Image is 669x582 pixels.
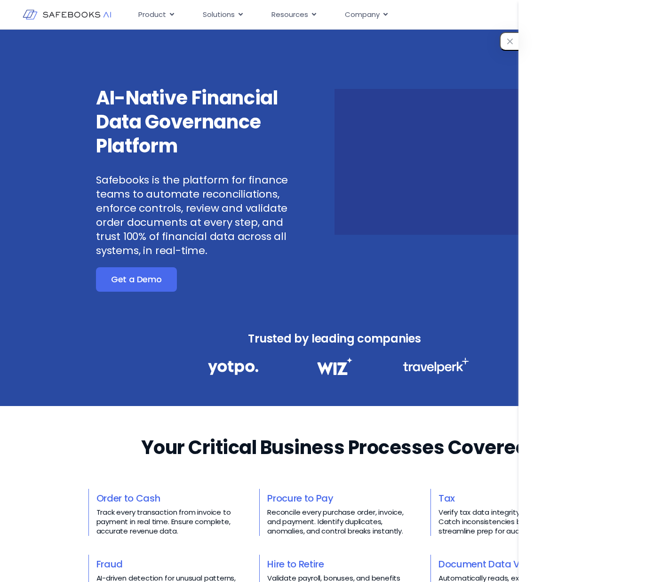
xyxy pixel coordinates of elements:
img: Financial Data Governance 2 [312,358,357,375]
a: Order to Cash [96,492,160,505]
h3: Trusted by leading companies [187,329,482,348]
span: Get a Demo [111,275,162,284]
p: Safebooks is the platform for finance teams to automate reconciliations, enforce controls, review... [96,173,290,258]
a: Hire to Retire [267,558,324,571]
div: Menu Toggle [131,6,509,24]
span: Solutions [203,9,235,20]
a: Get a Demo [96,267,177,292]
span: Resources [271,9,308,20]
p: Verify tax data integrity across systems. Catch inconsistencies before filings and streamline pre... [438,508,581,536]
nav: Menu [131,6,509,24]
h2: Your Critical Business Processes Covered​​ [141,434,528,461]
span: Company [345,9,380,20]
p: Track every transaction from invoice to payment in real time. Ensure complete, accurate revenue d... [96,508,239,536]
a: Tax [438,492,455,505]
a: Procure to Pay [267,492,334,505]
img: Financial Data Governance 3 [403,358,469,374]
img: Financial Data Governance 1 [208,358,258,378]
span: Product [138,9,166,20]
h3: AI-Native Financial Data Governance Platform [96,86,290,158]
a: Fraud [96,558,123,571]
p: Reconcile every purchase order, invoice, and payment. Identify duplicates, anomalies, and control... [267,508,410,536]
a: Document Data Validation [438,558,561,571]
